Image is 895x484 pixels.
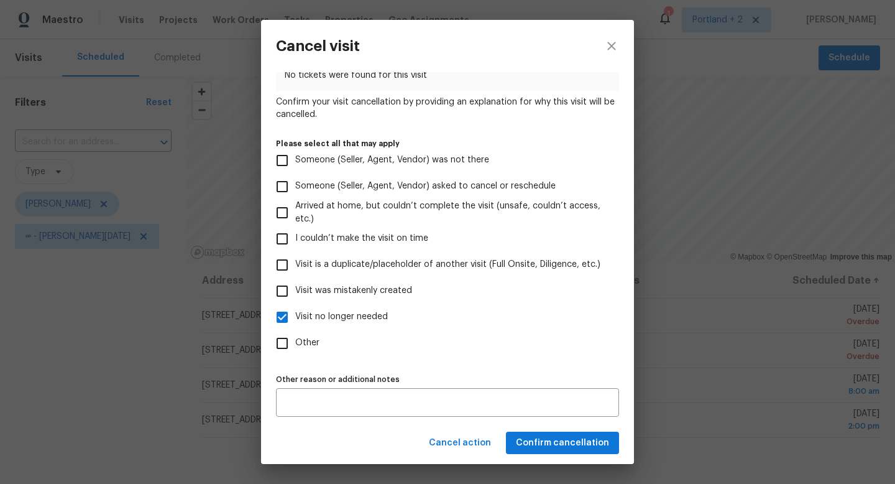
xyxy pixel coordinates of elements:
span: No tickets were found for this visit [285,69,610,81]
span: Visit was mistakenly created [295,284,412,297]
span: I couldn’t make the visit on time [295,232,428,245]
span: Confirm your visit cancellation by providing an explanation for why this visit will be cancelled. [276,96,619,121]
label: Please select all that may apply [276,140,619,147]
span: Confirm cancellation [516,435,609,451]
button: Confirm cancellation [506,432,619,455]
span: Visit no longer needed [295,310,388,323]
button: Cancel action [424,432,496,455]
span: Someone (Seller, Agent, Vendor) asked to cancel or reschedule [295,180,556,193]
span: Arrived at home, but couldn’t complete the visit (unsafe, couldn’t access, etc.) [295,200,609,226]
label: Other reason or additional notes [276,376,619,383]
span: Visit is a duplicate/placeholder of another visit (Full Onsite, Diligence, etc.) [295,258,600,271]
h3: Cancel visit [276,37,360,55]
span: Cancel action [429,435,491,451]
span: Other [295,337,319,350]
button: close [589,20,634,72]
span: Someone (Seller, Agent, Vendor) was not there [295,154,489,167]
